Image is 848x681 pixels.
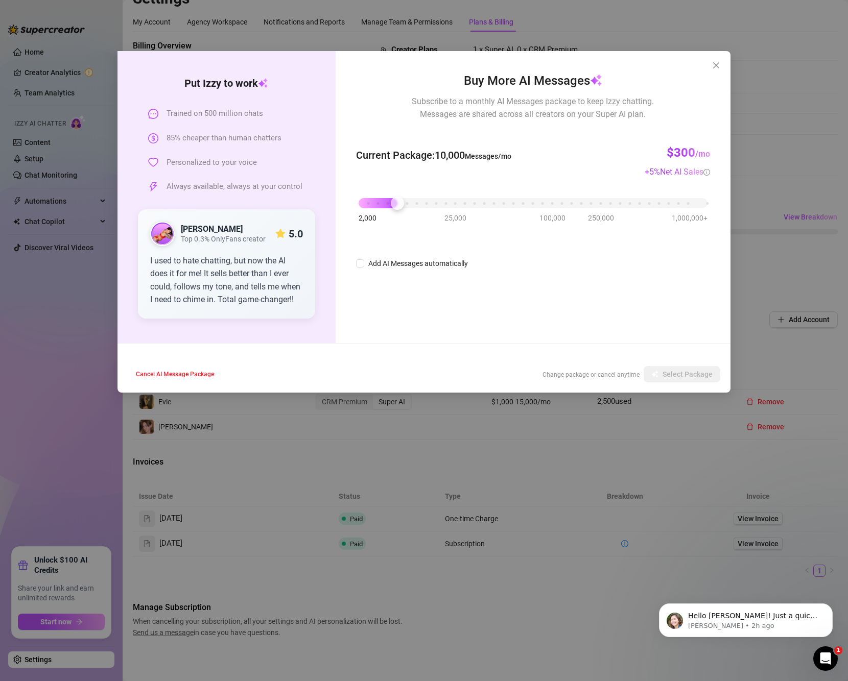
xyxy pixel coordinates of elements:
span: Change package or cancel anytime [543,371,640,378]
button: Close [708,57,724,74]
span: Trained on 500 million chats [167,108,263,120]
div: Add AI Messages automatically [368,258,468,269]
span: star [275,229,286,239]
span: Subscribe to a monthly AI Messages package to keep Izzy chatting. Messages are shared across all ... [412,95,654,120]
strong: [PERSON_NAME] [181,224,243,234]
span: + 5 % [645,167,710,177]
span: 250,000 [588,212,614,224]
span: 85% cheaper than human chatters [167,132,281,144]
span: 100,000 [539,212,566,224]
h3: $300 [667,145,710,161]
span: Messages/mo [465,152,511,160]
span: Close [708,61,724,69]
span: 1,000,000+ [672,212,708,224]
span: thunderbolt [148,182,158,192]
span: Cancel AI Message Package [136,371,214,378]
span: 2,000 [359,212,376,224]
iframe: Intercom live chat [813,646,838,671]
strong: Put Izzy to work [184,77,268,89]
strong: 5.0 [289,228,303,240]
div: I used to hate chatting, but now the AI does it for me! It sells better than I ever could, follow... [150,254,303,306]
span: heart [148,157,158,167]
span: 1 [834,646,842,654]
span: Always available, always at your control [167,181,302,193]
span: info-circle [703,169,710,176]
button: Cancel AI Message Package [128,366,222,382]
img: public [151,223,174,245]
span: Personalized to your voice [167,157,257,169]
span: /mo [695,149,710,159]
span: Top 0.3% OnlyFans creator [181,235,266,244]
span: Current Package : 10,000 [356,148,511,163]
button: Select Package [644,366,720,382]
span: Buy More AI Messages [464,71,602,91]
span: 25,000 [444,212,466,224]
iframe: Intercom notifications message [644,582,848,653]
span: dollar [148,133,158,143]
span: close [712,61,720,69]
div: Net AI Sales [660,165,710,178]
span: message [148,109,158,119]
